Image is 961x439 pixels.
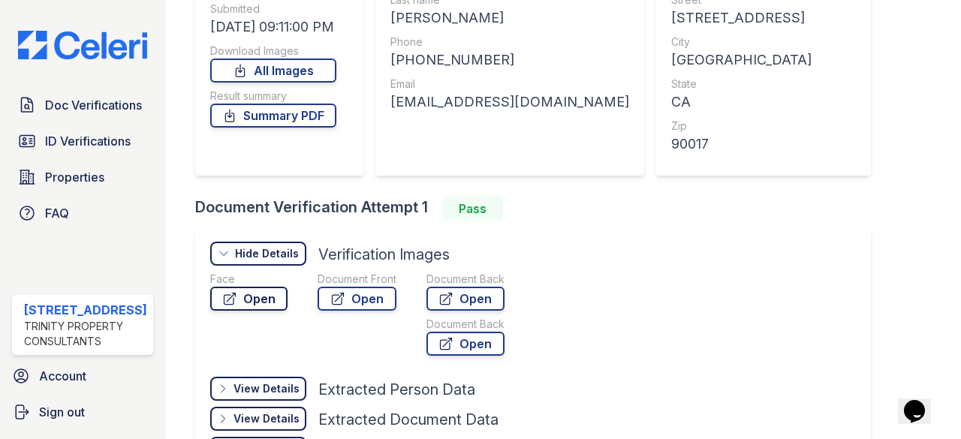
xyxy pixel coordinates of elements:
a: Open [426,332,505,356]
div: State [671,77,856,92]
div: View Details [233,411,300,426]
div: Extracted Person Data [318,379,475,400]
div: Result summary [210,89,336,104]
div: Pass [443,197,503,221]
a: Summary PDF [210,104,336,128]
a: FAQ [12,198,153,228]
span: Doc Verifications [45,96,142,114]
div: Phone [390,35,629,50]
div: 90017 [671,134,856,155]
a: Doc Verifications [12,90,153,120]
div: [STREET_ADDRESS] [24,301,147,319]
div: Zip [671,119,856,134]
a: Open [210,287,288,311]
a: Open [426,287,505,311]
div: [PERSON_NAME] [390,8,629,29]
div: Email [390,77,629,92]
div: Face [210,272,288,287]
div: Document Back [426,272,505,287]
a: Open [318,287,396,311]
div: [DATE] 09:11:00 PM [210,17,336,38]
span: FAQ [45,204,69,222]
div: Extracted Document Data [318,409,499,430]
div: City [671,35,856,50]
div: CA [671,92,856,113]
span: Account [39,367,86,385]
span: ID Verifications [45,132,131,150]
div: [STREET_ADDRESS] [671,8,856,29]
a: Sign out [6,397,159,427]
a: ID Verifications [12,126,153,156]
span: Sign out [39,403,85,421]
a: Account [6,361,159,391]
a: All Images [210,59,336,83]
div: Document Front [318,272,396,287]
a: Properties [12,162,153,192]
div: [EMAIL_ADDRESS][DOMAIN_NAME] [390,92,629,113]
div: Hide Details [235,246,299,261]
div: Download Images [210,44,336,59]
div: [GEOGRAPHIC_DATA] [671,50,856,71]
div: [PHONE_NUMBER] [390,50,629,71]
div: Trinity Property Consultants [24,319,147,349]
div: Verification Images [318,244,450,265]
div: Document Back [426,317,505,332]
div: Document Verification Attempt 1 [195,197,883,221]
div: Submitted [210,2,336,17]
div: View Details [233,381,300,396]
img: CE_Logo_Blue-a8612792a0a2168367f1c8372b55b34899dd931a85d93a1a3d3e32e68fde9ad4.png [6,31,159,60]
iframe: chat widget [898,379,946,424]
span: Properties [45,168,104,186]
